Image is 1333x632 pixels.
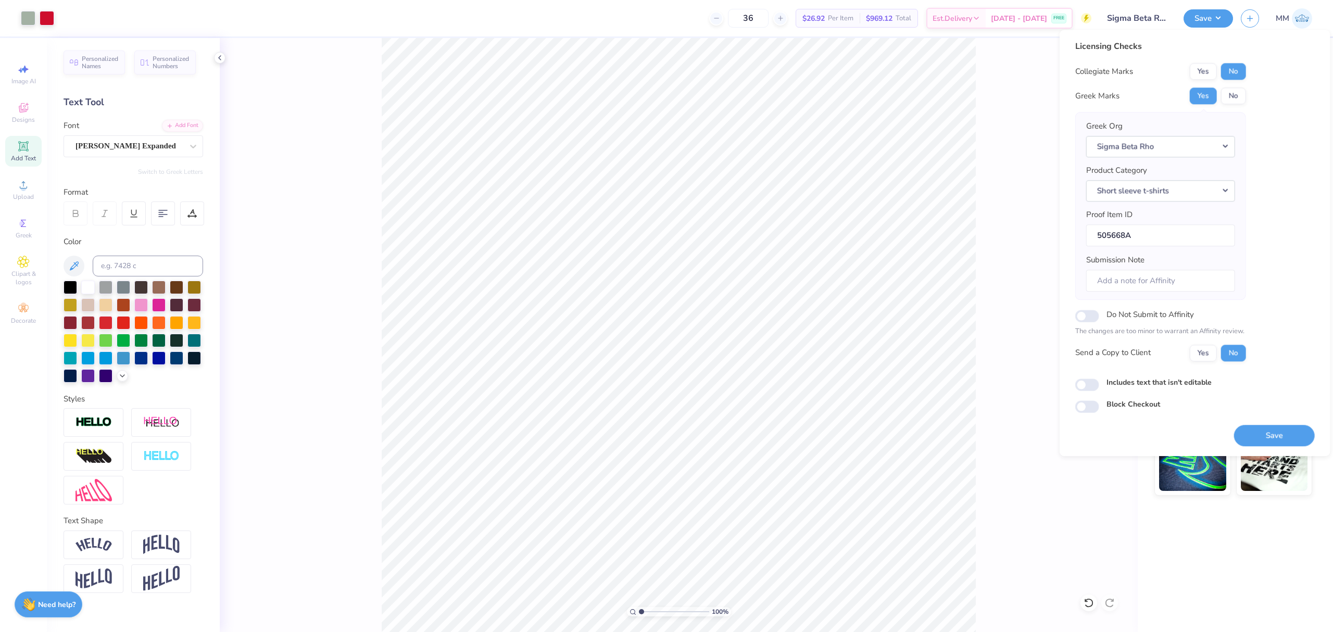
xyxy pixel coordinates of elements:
label: Proof Item ID [1086,209,1133,221]
img: Mariah Myssa Salurio [1292,8,1312,29]
span: [DATE] - [DATE] [991,13,1047,24]
button: Yes [1190,345,1217,361]
span: Image AI [11,77,36,85]
span: $969.12 [866,13,892,24]
a: MM [1276,8,1312,29]
input: – – [728,9,769,28]
span: MM [1276,12,1289,24]
img: Shadow [143,416,180,429]
div: Add Font [162,120,203,132]
button: Save [1234,425,1315,446]
input: Untitled Design [1099,8,1176,29]
span: Upload [13,193,34,201]
img: Water based Ink [1241,439,1308,491]
div: Format [64,186,204,198]
span: Clipart & logos [5,270,42,286]
label: Block Checkout [1106,399,1160,410]
span: $26.92 [802,13,825,24]
div: Greek Marks [1075,90,1120,102]
button: Switch to Greek Letters [138,168,203,176]
button: Short sleeve t-shirts [1086,180,1235,201]
img: Glow in the Dark Ink [1159,439,1226,491]
img: Rise [143,566,180,591]
input: e.g. 7428 c [93,256,203,276]
span: FREE [1053,15,1064,22]
span: Est. Delivery [933,13,972,24]
img: Free Distort [76,479,112,501]
span: Designs [12,116,35,124]
button: Yes [1190,87,1217,104]
span: Personalized Numbers [153,55,190,70]
button: No [1221,63,1246,80]
label: Do Not Submit to Affinity [1106,308,1194,321]
div: Send a Copy to Client [1075,347,1151,359]
img: Negative Space [143,450,180,462]
span: Total [896,13,911,24]
div: Licensing Checks [1075,40,1246,53]
img: Arc [76,538,112,552]
button: Yes [1190,63,1217,80]
button: Sigma Beta Rho [1086,136,1235,157]
span: Add Text [11,154,36,162]
div: Text Shape [64,515,203,527]
img: Stroke [76,416,112,428]
img: 3d Illusion [76,448,112,465]
div: Collegiate Marks [1075,66,1133,78]
label: Submission Note [1086,254,1145,266]
img: Arch [143,535,180,554]
label: Includes text that isn't editable [1106,377,1212,388]
div: Color [64,236,203,248]
span: Personalized Names [82,55,119,70]
label: Font [64,120,79,132]
p: The changes are too minor to warrant an Affinity review. [1075,326,1246,337]
span: Decorate [11,317,36,325]
div: Styles [64,393,203,405]
button: Save [1184,9,1233,28]
label: Product Category [1086,165,1147,176]
button: No [1221,87,1246,104]
button: No [1221,345,1246,361]
input: Add a note for Affinity [1086,270,1235,292]
label: Greek Org [1086,120,1123,132]
span: Greek [16,231,32,239]
span: 100 % [712,607,728,616]
strong: Need help? [38,600,76,610]
div: Text Tool [64,95,203,109]
img: Flag [76,568,112,589]
span: Per Item [828,13,853,24]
